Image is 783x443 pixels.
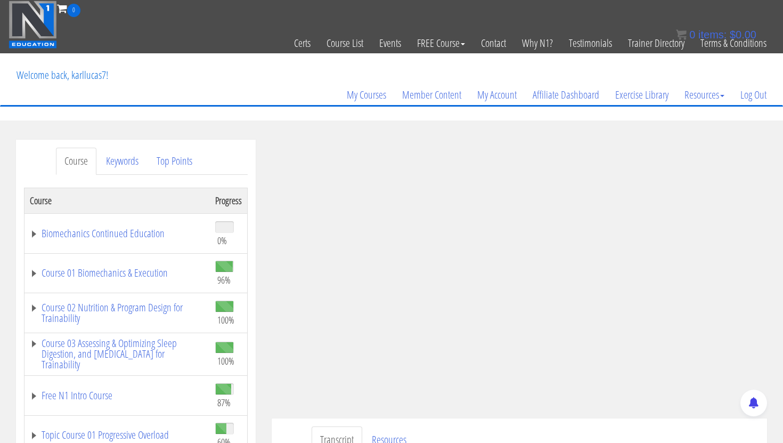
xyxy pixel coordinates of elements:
[30,430,205,440] a: Topic Course 01 Progressive Overload
[319,17,371,69] a: Course List
[217,355,234,367] span: 100%
[730,29,736,41] span: $
[217,274,231,286] span: 96%
[676,69,732,120] a: Resources
[56,148,96,175] a: Course
[30,390,205,401] a: Free N1 Intro Course
[97,148,147,175] a: Keywords
[394,69,469,120] a: Member Content
[217,314,234,326] span: 100%
[210,188,248,213] th: Progress
[30,228,205,239] a: Biomechanics Continued Education
[9,1,57,49] img: n1-education
[286,17,319,69] a: Certs
[30,268,205,278] a: Course 01 Biomechanics & Execution
[676,29,756,41] a: 0 items: $0.00
[732,69,774,120] a: Log Out
[473,17,514,69] a: Contact
[57,1,80,15] a: 0
[561,17,620,69] a: Testimonials
[67,4,80,17] span: 0
[525,69,607,120] a: Affiliate Dashboard
[698,29,727,41] span: items:
[689,29,695,41] span: 0
[514,17,561,69] a: Why N1?
[148,148,201,175] a: Top Points
[676,29,687,40] img: icon11.png
[217,235,227,246] span: 0%
[30,302,205,324] a: Course 02 Nutrition & Program Design for Trainability
[730,29,756,41] bdi: 0.00
[692,17,774,69] a: Terms & Conditions
[469,69,525,120] a: My Account
[409,17,473,69] a: FREE Course
[607,69,676,120] a: Exercise Library
[30,338,205,370] a: Course 03 Assessing & Optimizing Sleep Digestion, and [MEDICAL_DATA] for Trainability
[371,17,409,69] a: Events
[620,17,692,69] a: Trainer Directory
[339,69,394,120] a: My Courses
[217,397,231,408] span: 87%
[9,54,116,96] p: Welcome back, karllucas7!
[25,188,210,213] th: Course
